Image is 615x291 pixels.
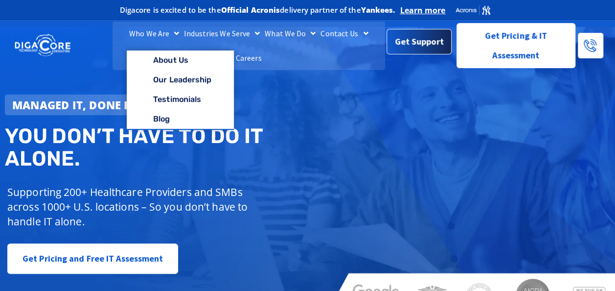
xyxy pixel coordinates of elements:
[464,26,568,65] span: Get Pricing & IT Assessment
[23,249,163,268] span: Get Pricing and Free IT Assessment
[12,97,167,112] strong: Managed IT, done better.
[233,46,264,70] a: Careers
[127,50,234,130] ul: Who We Are
[262,21,318,46] a: What We Do
[221,5,280,15] b: Official Acronis
[400,5,445,15] a: Learn more
[127,109,234,129] a: Blog
[15,33,70,57] img: DigaCore Technology Consulting
[387,29,452,54] a: Get Support
[127,70,234,90] a: Our Leadership
[5,95,174,115] a: Managed IT, done better.
[113,21,385,70] nav: Menu
[318,21,370,46] a: Contact Us
[455,5,491,16] img: Acronis
[127,90,234,109] a: Testimonials
[395,32,444,51] span: Get Support
[5,125,314,170] h2: You don’t have to do IT alone.
[127,21,182,46] a: Who We Are
[7,185,258,229] p: Supporting 200+ Healthcare Providers and SMBs across 1000+ U.S. locations – So you don’t have to ...
[120,6,395,14] h2: Digacore is excited to be the delivery partner of the
[361,5,395,15] b: Yankees.
[7,243,178,274] a: Get Pricing and Free IT Assessment
[456,23,575,68] a: Get Pricing & IT Assessment
[182,21,262,46] a: Industries We Serve
[127,50,234,70] a: About Us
